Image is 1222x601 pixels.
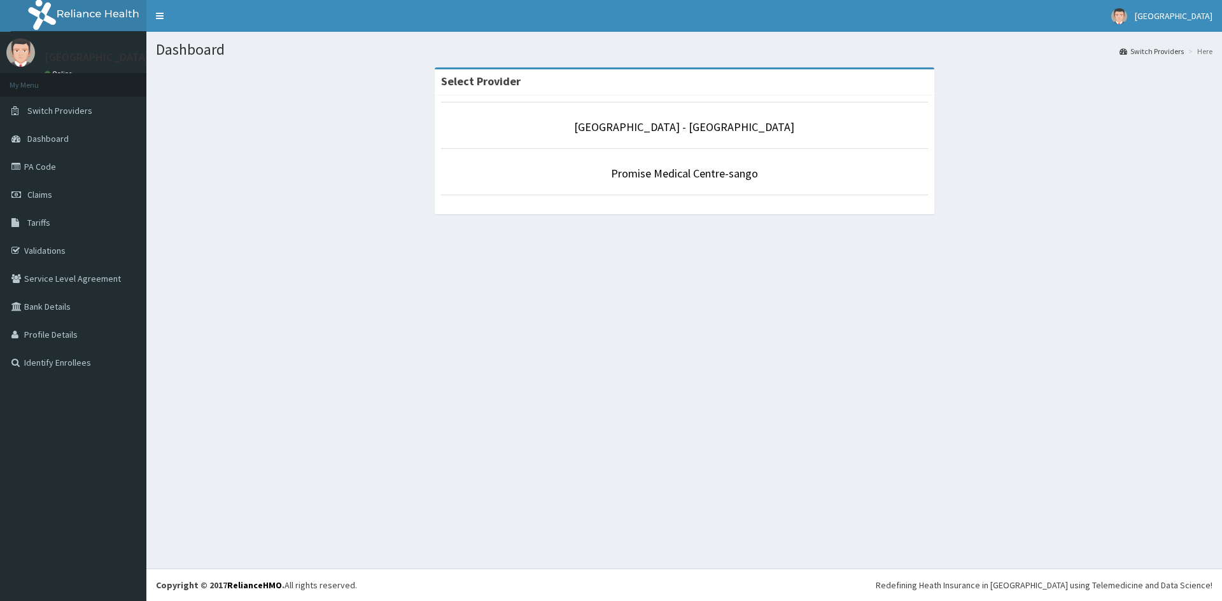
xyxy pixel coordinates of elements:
[156,41,1212,58] h1: Dashboard
[156,579,284,591] strong: Copyright © 2017 .
[27,133,69,144] span: Dashboard
[6,38,35,67] img: User Image
[27,105,92,116] span: Switch Providers
[27,189,52,200] span: Claims
[45,69,75,78] a: Online
[1111,8,1127,24] img: User Image
[227,579,282,591] a: RelianceHMO
[146,569,1222,601] footer: All rights reserved.
[27,217,50,228] span: Tariffs
[441,74,521,88] strong: Select Provider
[1120,46,1184,57] a: Switch Providers
[574,120,794,134] a: [GEOGRAPHIC_DATA] - [GEOGRAPHIC_DATA]
[1185,46,1212,57] li: Here
[611,166,758,181] a: Promise Medical Centre-sango
[876,579,1212,591] div: Redefining Heath Insurance in [GEOGRAPHIC_DATA] using Telemedicine and Data Science!
[45,52,150,63] p: [GEOGRAPHIC_DATA]
[1135,10,1212,22] span: [GEOGRAPHIC_DATA]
